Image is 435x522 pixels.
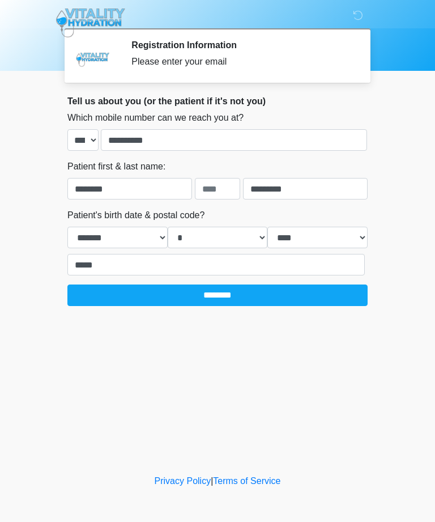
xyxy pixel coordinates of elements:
a: | [211,476,213,486]
img: Agent Avatar [76,40,110,74]
h2: Tell us about you (or the patient if it's not you) [67,96,368,107]
a: Privacy Policy [155,476,211,486]
a: Terms of Service [213,476,280,486]
label: Patient's birth date & postal code? [67,209,204,222]
div: Please enter your email [131,55,351,69]
label: Patient first & last name: [67,160,165,173]
img: Vitality Hydration Logo [56,9,125,37]
label: Which mobile number can we reach you at? [67,111,244,125]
